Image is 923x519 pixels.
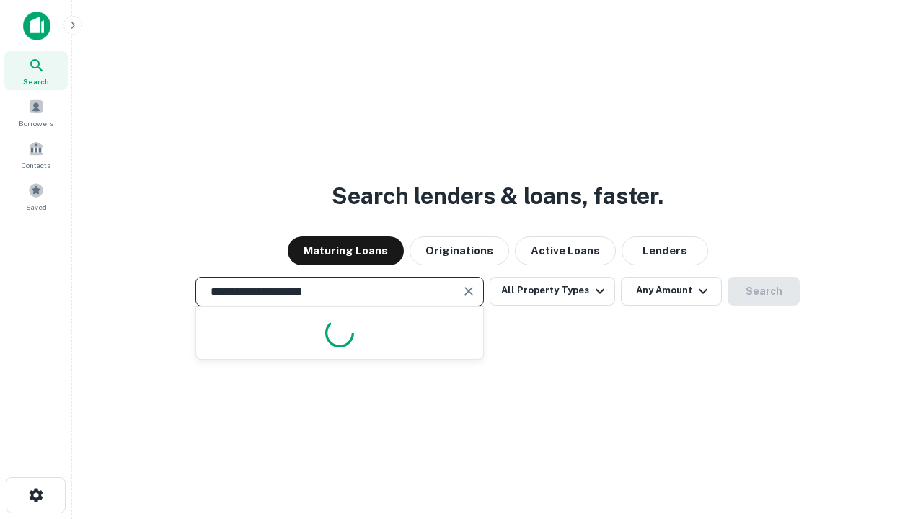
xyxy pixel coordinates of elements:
[4,135,68,174] a: Contacts
[332,179,663,213] h3: Search lenders & loans, faster.
[621,277,722,306] button: Any Amount
[410,236,509,265] button: Originations
[4,177,68,216] a: Saved
[22,159,50,171] span: Contacts
[4,93,68,132] a: Borrowers
[26,201,47,213] span: Saved
[4,51,68,90] a: Search
[490,277,615,306] button: All Property Types
[23,12,50,40] img: capitalize-icon.png
[23,76,49,87] span: Search
[515,236,616,265] button: Active Loans
[288,236,404,265] button: Maturing Loans
[459,281,479,301] button: Clear
[19,117,53,129] span: Borrowers
[622,236,708,265] button: Lenders
[851,404,923,473] iframe: Chat Widget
